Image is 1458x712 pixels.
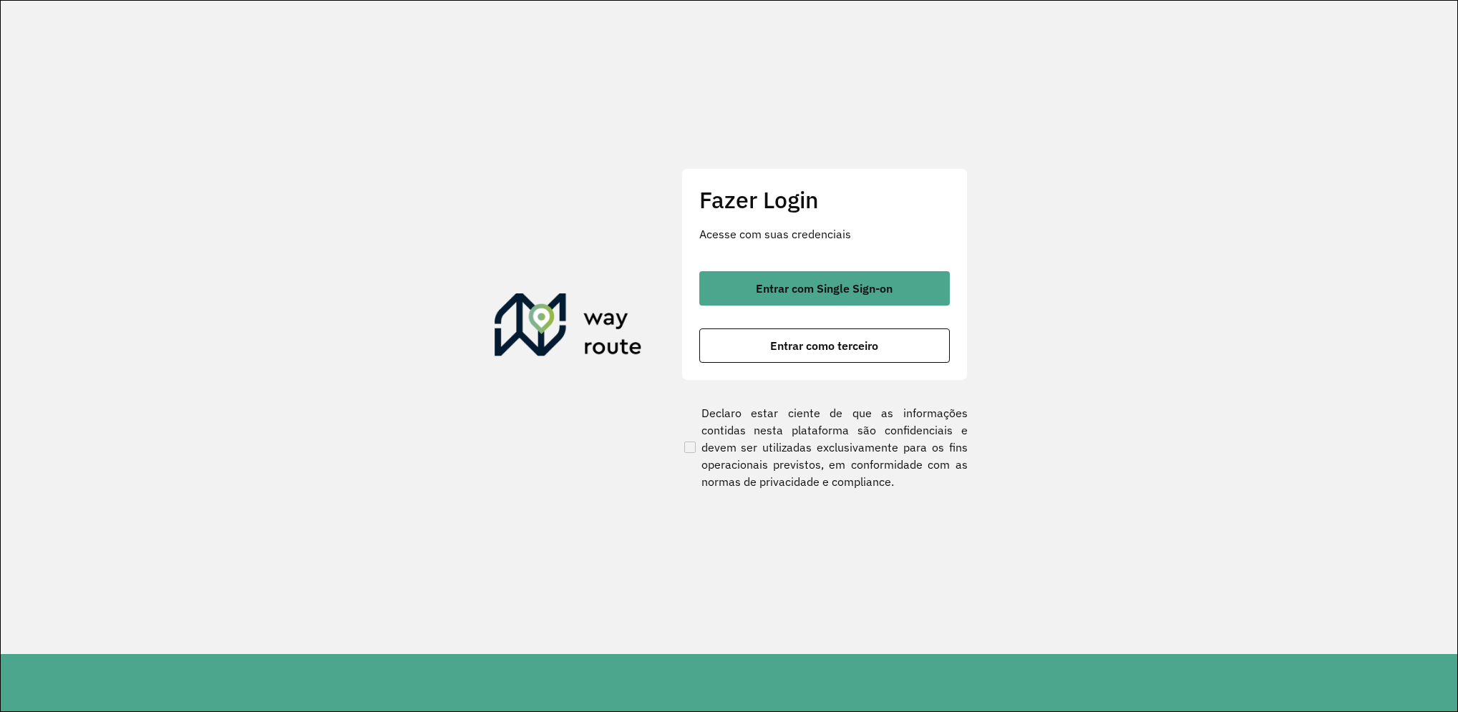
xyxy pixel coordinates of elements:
p: Acesse com suas credenciais [699,225,950,243]
span: Entrar com Single Sign-on [756,283,893,294]
button: button [699,328,950,363]
span: Entrar como terceiro [770,340,878,351]
img: Roteirizador AmbevTech [495,293,642,362]
button: button [699,271,950,306]
h2: Fazer Login [699,186,950,213]
label: Declaro estar ciente de que as informações contidas nesta plataforma são confidenciais e devem se... [681,404,968,490]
